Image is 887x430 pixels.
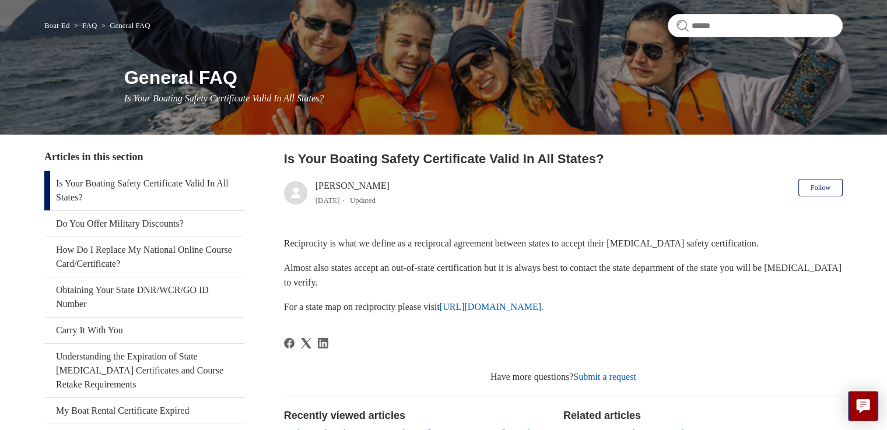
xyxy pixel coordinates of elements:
[315,179,390,207] div: [PERSON_NAME]
[284,149,843,168] h2: Is Your Boating Safety Certificate Valid In All States?
[284,370,843,384] div: Have more questions?
[124,64,843,91] h1: General FAQ
[440,302,544,312] a: [URL][DOMAIN_NAME].
[563,408,843,424] h2: Related articles
[668,14,843,37] input: Search
[284,260,843,290] p: Almost also states accept an out-of-state certification but it is always best to contact the stat...
[44,398,244,424] a: My Boat Rental Certificate Expired
[350,196,376,205] li: Updated
[284,236,843,251] p: Reciprocity is what we define as a reciprocal agreement between states to accept their [MEDICAL_D...
[44,318,244,343] a: Carry It With You
[284,338,295,348] svg: Share this page on Facebook
[44,344,244,397] a: Understanding the Expiration of State [MEDICAL_DATA] Certificates and Course Retake Requirements
[315,196,340,205] time: 03/01/2024, 16:48
[318,338,328,348] a: LinkedIn
[798,179,843,196] button: Follow Article
[284,299,843,315] p: For a state map on reciprocity please visit
[44,21,72,30] li: Boat-Ed
[44,151,143,163] span: Articles in this section
[44,237,244,277] a: How Do I Replace My National Online Course Card/Certificate?
[44,171,244,210] a: Is Your Boating Safety Certificate Valid In All States?
[44,21,69,30] a: Boat-Ed
[848,391,878,421] button: Live chat
[318,338,328,348] svg: Share this page on LinkedIn
[82,21,97,30] a: FAQ
[72,21,99,30] li: FAQ
[124,93,324,103] span: Is Your Boating Safety Certificate Valid In All States?
[110,21,150,30] a: General FAQ
[301,338,311,348] svg: Share this page on X Corp
[573,372,636,382] a: Submit a request
[284,338,295,348] a: Facebook
[301,338,311,348] a: X Corp
[99,21,150,30] li: General FAQ
[44,211,244,237] a: Do You Offer Military Discounts?
[284,408,552,424] h2: Recently viewed articles
[44,277,244,317] a: Obtaining Your State DNR/WCR/GO ID Number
